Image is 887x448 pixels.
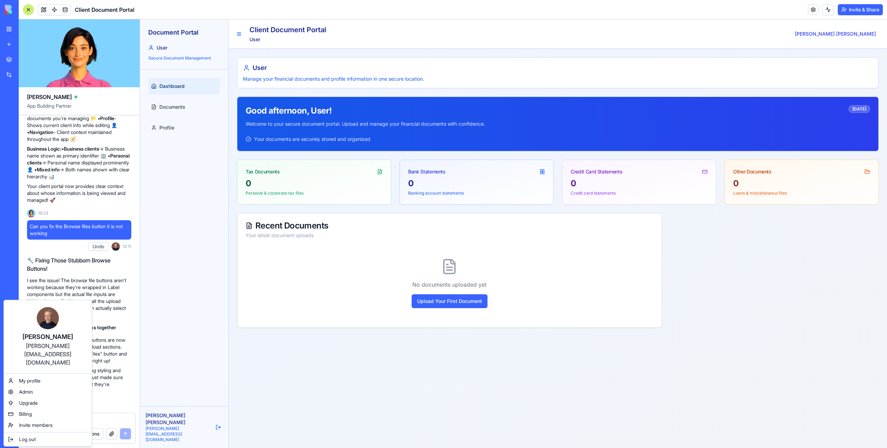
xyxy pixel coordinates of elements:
p: Loans & miscellaneous files [593,171,730,177]
div: [PERSON_NAME] [11,332,85,342]
p: Secure Document Management [8,36,80,42]
p: Personal & corporate tax files [106,171,243,177]
button: Upload Your First Document [272,275,348,289]
a: [PERSON_NAME][PERSON_NAME][EMAIL_ADDRESS][DOMAIN_NAME] [5,302,90,372]
span: Upgrade [19,400,38,406]
div: 0 [106,159,243,170]
span: User [109,17,120,24]
a: Dashboard [8,59,80,75]
span: [PERSON_NAME][EMAIL_ADDRESS][DOMAIN_NAME] [6,406,74,423]
span: Dashboard [19,63,45,70]
div: 0 [431,159,568,170]
span: Invite members [19,422,53,429]
span: Admin [19,388,33,395]
div: [DATE] [709,86,730,93]
span: Documents [19,84,45,91]
div: [PERSON_NAME][EMAIL_ADDRESS][DOMAIN_NAME] [11,342,85,367]
div: Your latest document uploads [106,213,513,219]
a: My profile [5,375,90,386]
span: Your documents are securely stored and organized [114,116,230,123]
div: Welcome to your secure document portal. Upload and manage your financial documents with confidence. [106,101,345,108]
a: Profile [8,100,80,117]
a: Upload Your First Document [272,278,348,285]
a: Billing [5,409,90,420]
div: Other Documents [593,149,632,156]
span: Billing [19,411,32,418]
div: Recent Documents [106,202,513,210]
button: [PERSON_NAME] [PERSON_NAME] [649,8,741,21]
div: Tax Documents [106,149,140,156]
img: IMG_4096-removebg-preview_ociqzc.png [37,307,59,329]
div: Good afternoon, User! [106,86,345,97]
div: Bank Statements [268,149,306,156]
div: Credit Card Statements [431,149,482,156]
div: 0 [593,159,730,170]
a: Documents [8,79,80,96]
h1: Client Document Portal [109,6,186,15]
span: My profile [19,377,41,384]
span: User [17,25,27,32]
a: Upgrade [5,397,90,409]
span: User [113,44,127,53]
p: Banking account statements [268,171,405,177]
h2: Document Portal [8,8,80,18]
p: Manage your financial documents and profile information in one secure location. [103,56,733,63]
span: Profile [19,105,34,112]
p: Credit card statements [431,171,568,177]
div: 0 [268,159,405,170]
a: Admin [5,386,90,397]
p: No documents uploaded yet [106,261,513,269]
a: Invite members [5,420,90,431]
span: Log out [19,436,36,443]
span: [PERSON_NAME] [PERSON_NAME] [6,393,74,406]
